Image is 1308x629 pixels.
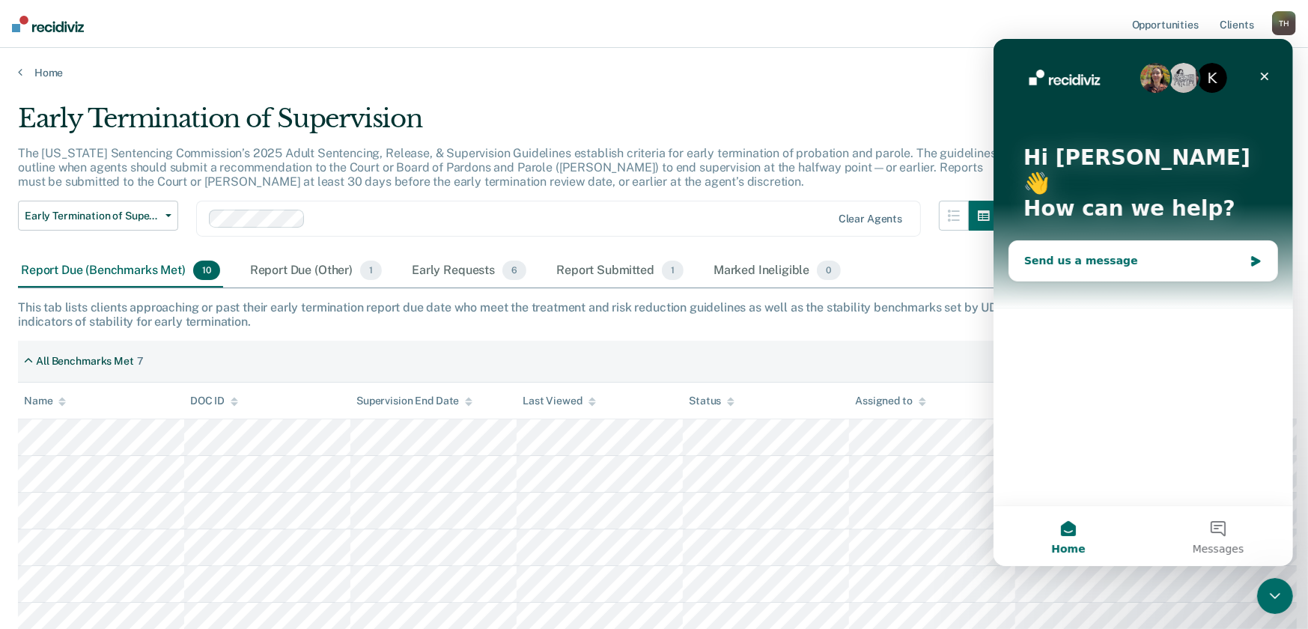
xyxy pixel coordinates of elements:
div: All Benchmarks Met [36,355,133,368]
iframe: Intercom live chat [994,39,1293,566]
span: 6 [502,261,526,280]
div: Assigned to [855,395,925,407]
p: The [US_STATE] Sentencing Commission’s 2025 Adult Sentencing, Release, & Supervision Guidelines e... [18,146,997,189]
div: Early Termination of Supervision [18,103,999,146]
div: DOC ID [190,395,238,407]
div: Marked Ineligible0 [711,255,844,288]
div: Report Submitted1 [553,255,687,288]
div: This tab lists clients approaching or past their early termination report due date who meet the t... [18,300,1290,329]
div: 7 [137,355,144,368]
span: Early Termination of Supervision [25,210,159,222]
div: Name [24,395,66,407]
div: Report Due (Benchmarks Met)10 [18,255,223,288]
iframe: To enrich screen reader interactions, please activate Accessibility in Grammarly extension settings [1257,578,1293,614]
div: T H [1272,11,1296,35]
button: TH [1272,11,1296,35]
div: Status [689,395,734,407]
span: 1 [662,261,684,280]
div: Clear agents [839,213,902,225]
span: 0 [817,261,840,280]
a: Home [18,66,1290,79]
div: Last Viewed [523,395,595,407]
div: All Benchmarks Met7 [18,349,150,374]
span: 10 [193,261,220,280]
img: Recidiviz [12,16,84,32]
div: Early Requests6 [409,255,529,288]
button: Early Termination of Supervision [18,201,178,231]
div: Report Due (Other)1 [247,255,385,288]
span: 1 [360,261,382,280]
div: Supervision End Date [356,395,472,407]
